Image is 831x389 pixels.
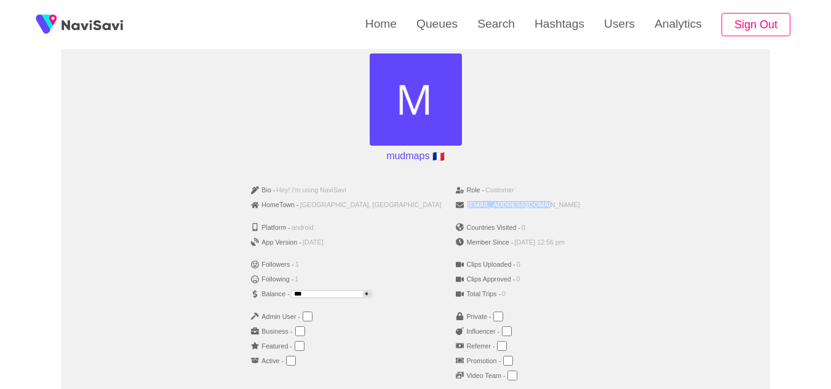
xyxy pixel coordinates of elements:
[456,223,520,231] span: Countries Visited -
[456,371,505,379] span: Video Team -
[251,201,298,209] span: HomeTown -
[295,261,299,268] span: 1
[522,224,525,231] span: 0
[456,290,501,298] span: Total Trips -
[251,186,275,194] span: Bio -
[251,290,289,298] span: Balance -
[514,238,565,246] span: [DATE] 12:56 pm
[456,186,484,194] span: Role -
[276,186,346,194] span: Hey! I'm using NaviSavi
[456,275,515,283] span: Clips Approved -
[251,356,284,364] span: Active -
[251,275,293,283] span: Following -
[295,275,298,283] span: 1
[722,13,790,37] button: Sign Out
[251,327,292,335] span: Business -
[517,261,520,268] span: 0
[456,342,495,350] span: Referrer -
[456,238,513,246] span: Member Since -
[292,224,314,231] span: android
[251,342,292,350] span: Featured -
[62,18,123,31] img: fireSpot
[300,201,442,208] span: [GEOGRAPHIC_DATA], [GEOGRAPHIC_DATA]
[432,152,445,162] span: France flag
[456,327,499,335] span: Influencer -
[516,275,520,283] span: 0
[303,238,324,246] span: [DATE]
[456,261,515,269] span: Clips Uploaded -
[456,356,501,364] span: Promotion -
[502,290,506,297] span: 0
[467,201,579,208] span: [EMAIL_ADDRESS][DOMAIN_NAME]
[456,312,491,320] span: Private -
[251,238,301,246] span: App Version -
[381,146,450,167] p: mudmaps
[251,261,294,269] span: Followers -
[251,223,290,231] span: Platform -
[251,312,300,320] span: Admin User -
[485,186,514,194] span: Customer
[31,9,62,40] img: fireSpot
